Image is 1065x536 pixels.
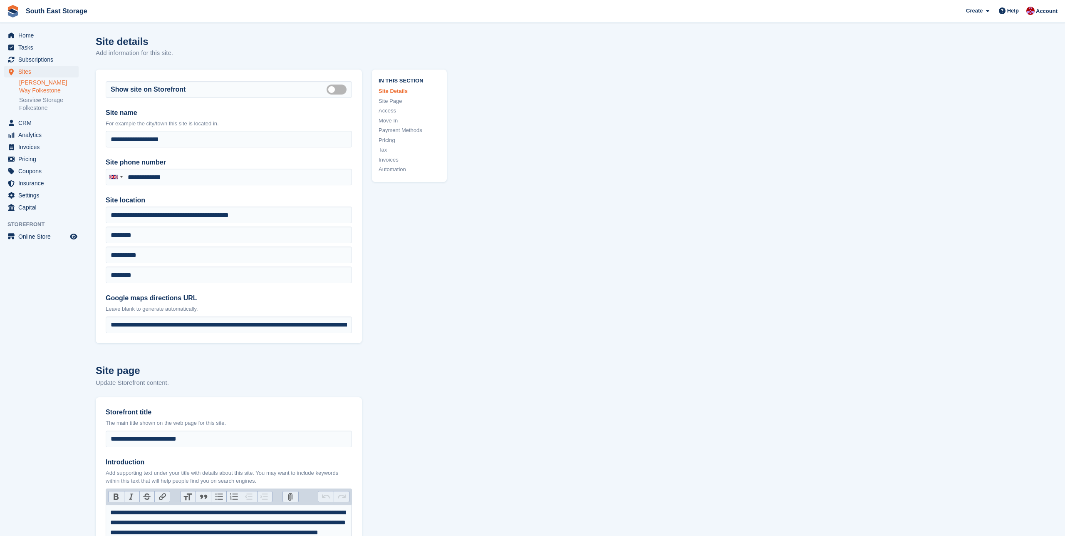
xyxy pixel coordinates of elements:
[106,457,352,467] label: Introduction
[181,491,196,502] button: Heading
[379,107,440,115] a: Access
[4,202,79,213] a: menu
[18,66,68,77] span: Sites
[96,378,362,388] p: Update Storefront content.
[106,293,352,303] label: Google maps directions URL
[379,126,440,135] a: Payment Methods
[22,4,91,18] a: South East Storage
[327,89,350,90] label: Is public
[379,165,440,174] a: Automation
[18,165,68,177] span: Coupons
[96,36,173,47] h1: Site details
[111,85,186,95] label: Show site on Storefront
[106,305,352,313] p: Leave blank to generate automatically.
[124,491,139,502] button: Italic
[283,491,298,502] button: Attach Files
[4,66,79,77] a: menu
[966,7,983,15] span: Create
[226,491,242,502] button: Numbers
[379,156,440,164] a: Invoices
[139,491,155,502] button: Strikethrough
[4,141,79,153] a: menu
[4,54,79,65] a: menu
[96,363,362,378] h2: Site page
[154,491,170,502] button: Link
[1026,7,1035,15] img: Roger Norris
[18,42,68,53] span: Tasks
[196,491,211,502] button: Quote
[19,79,79,95] a: [PERSON_NAME] Way Folkestone
[379,97,440,105] a: Site Page
[242,491,257,502] button: Decrease Level
[211,491,226,502] button: Bullets
[4,153,79,165] a: menu
[1036,7,1058,15] span: Account
[1007,7,1019,15] span: Help
[106,108,352,118] label: Site name
[379,136,440,145] a: Pricing
[318,491,334,502] button: Undo
[106,169,125,185] div: United Kingdom: +44
[18,153,68,165] span: Pricing
[106,157,352,167] label: Site phone number
[106,469,352,485] p: Add supporting text under your title with details about this site. You may want to include keywor...
[379,117,440,125] a: Move In
[18,117,68,129] span: CRM
[4,231,79,242] a: menu
[4,129,79,141] a: menu
[4,177,79,189] a: menu
[4,42,79,53] a: menu
[18,202,68,213] span: Capital
[109,491,124,502] button: Bold
[106,419,352,427] p: The main title shown on the web page for this site.
[106,120,352,128] p: For example the city/town this site is located in.
[334,491,349,502] button: Redo
[257,491,272,502] button: Increase Level
[18,30,68,41] span: Home
[4,117,79,129] a: menu
[379,87,440,95] a: Site Details
[4,30,79,41] a: menu
[379,146,440,154] a: Tax
[18,231,68,242] span: Online Store
[106,407,352,417] label: Storefront title
[106,195,352,205] label: Site location
[18,141,68,153] span: Invoices
[18,54,68,65] span: Subscriptions
[4,189,79,201] a: menu
[379,76,440,84] span: In this section
[18,177,68,189] span: Insurance
[69,232,79,242] a: Preview store
[18,129,68,141] span: Analytics
[19,96,79,112] a: Seaview Storage Folkestone
[7,220,83,229] span: Storefront
[96,48,173,58] p: Add information for this site.
[18,189,68,201] span: Settings
[4,165,79,177] a: menu
[7,5,19,17] img: stora-icon-8386f47178a22dfd0bd8f6a31ec36ba5ce8667c1dd55bd0f319d3a0aa187defe.svg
